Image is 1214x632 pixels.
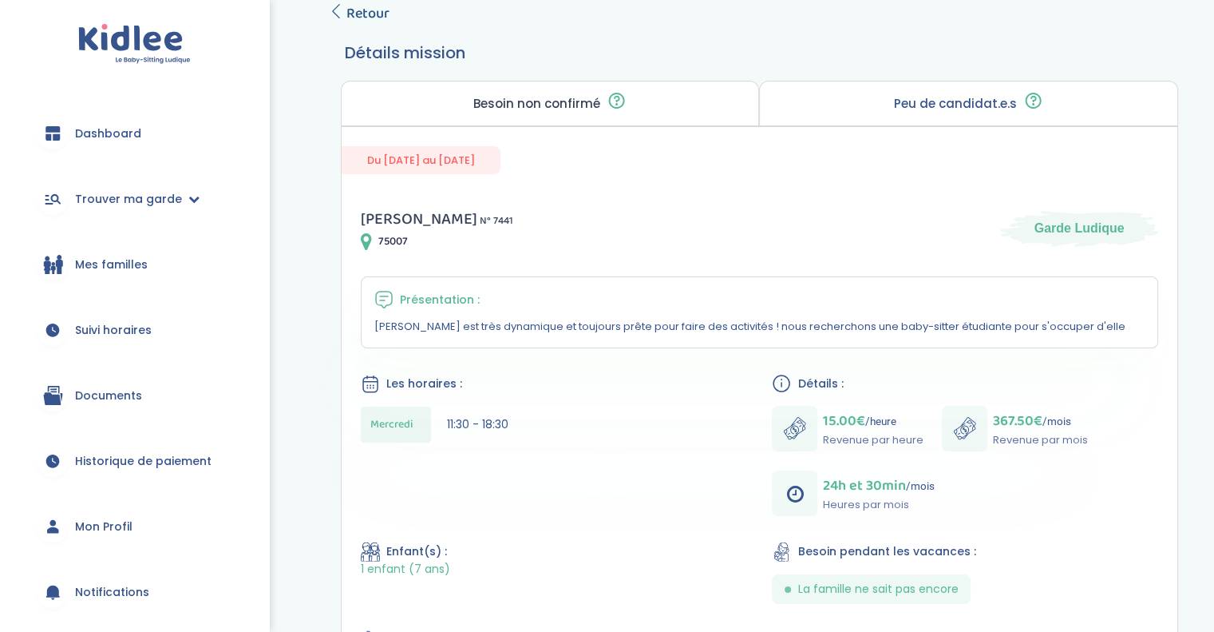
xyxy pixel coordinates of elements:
a: Mon Profil [24,498,245,555]
a: Trouver ma garde [24,170,245,228]
span: Documents [75,388,142,404]
a: Notifications [24,563,245,621]
span: Enfant(s) : [386,543,447,560]
p: Besoin non confirmé [473,97,600,110]
p: /mois [992,410,1087,432]
span: Mon Profil [75,519,132,535]
p: Heures par mois [822,497,934,513]
span: Notifications [75,584,149,601]
span: 1 enfant (7 ans) [361,562,450,577]
span: Garde Ludique [1034,220,1125,237]
a: Mes familles [24,236,245,293]
span: 15.00€ [822,410,864,432]
p: Revenue par heure [822,432,923,448]
span: 11:30 - 18:30 [447,416,508,432]
p: [PERSON_NAME] est très dynamique et toujours prête pour faire des activités ! nous recherchons un... [374,319,1145,335]
span: 367.50€ [992,410,1042,432]
a: Dashboard [24,105,245,162]
a: Suivi horaires [24,301,245,359]
span: Trouver ma garde [75,191,182,208]
span: 75007 [378,233,408,250]
span: [PERSON_NAME] [361,206,477,232]
p: /mois [822,475,934,497]
span: Mercredi [370,416,413,433]
p: Revenue par mois [992,432,1087,448]
span: N° 7441 [480,213,513,229]
p: Peu de candidat.e.s [894,97,1017,110]
span: Suivi horaires [75,322,152,339]
span: Retour [346,2,390,25]
span: Mes familles [75,256,148,273]
p: /heure [822,410,923,432]
a: Historique de paiement [24,432,245,490]
span: Les horaires : [386,376,462,392]
a: Documents [24,367,245,424]
span: Dashboard [75,125,141,142]
span: Du [DATE] au [DATE] [342,146,500,174]
img: logo.svg [78,24,191,65]
span: Besoin pendant les vacances : [797,543,975,560]
span: 24h et 30min [822,475,905,497]
span: Présentation : [400,292,480,308]
span: Historique de paiement [75,453,212,470]
span: La famille ne sait pas encore [797,581,958,598]
span: Détails : [797,376,843,392]
h3: Détails mission [345,41,1174,65]
a: Retour [329,2,390,25]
